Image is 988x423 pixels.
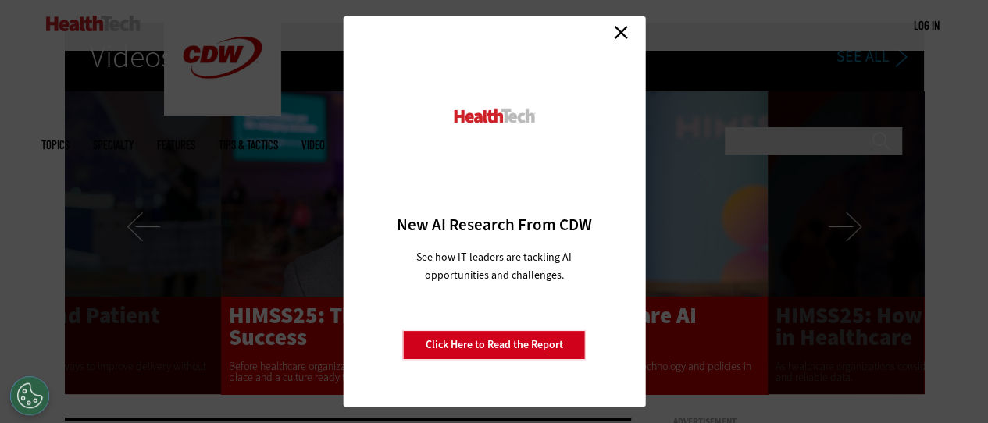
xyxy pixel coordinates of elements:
[609,20,633,44] a: Close
[451,108,537,124] img: HealthTech_0.png
[403,330,586,360] a: Click Here to Read the Report
[10,376,49,415] div: Cookies Settings
[10,376,49,415] button: Open Preferences
[398,248,590,284] p: See how IT leaders are tackling AI opportunities and challenges.
[370,214,618,236] h3: New AI Research From CDW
